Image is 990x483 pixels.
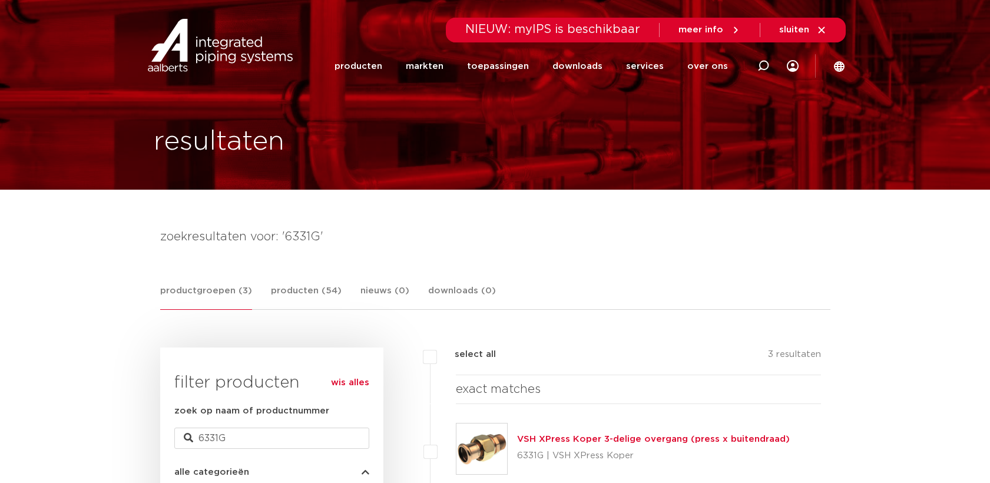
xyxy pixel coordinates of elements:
span: sluiten [779,25,809,34]
input: zoeken [174,428,369,449]
nav: Menu [335,42,728,90]
a: producten (54) [271,284,342,309]
h4: zoekresultaten voor: '6331G' [160,227,830,246]
a: producten [335,42,382,90]
a: nieuws (0) [360,284,409,309]
a: toepassingen [467,42,529,90]
p: 6331G | VSH XPress Koper [517,446,790,465]
a: VSH XPress Koper 3-delige overgang (press x buitendraad) [517,435,790,444]
span: meer info [678,25,723,34]
a: services [626,42,664,90]
label: zoek op naam of productnummer [174,404,329,418]
a: downloads [552,42,602,90]
span: NIEUW: myIPS is beschikbaar [465,24,640,35]
a: sluiten [779,25,827,35]
a: markten [406,42,443,90]
a: wis alles [331,376,369,390]
label: select all [437,348,496,362]
h1: resultaten [154,123,284,161]
a: over ons [687,42,728,90]
a: productgroepen (3) [160,284,252,310]
a: downloads (0) [428,284,496,309]
img: Thumbnail for VSH XPress Koper 3-delige overgang (press x buitendraad) [456,424,507,474]
button: alle categorieën [174,468,369,477]
h4: exact matches [456,380,822,399]
h3: filter producten [174,371,369,395]
p: 3 resultaten [768,348,821,366]
div: my IPS [787,42,799,90]
a: meer info [678,25,741,35]
span: alle categorieën [174,468,249,477]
